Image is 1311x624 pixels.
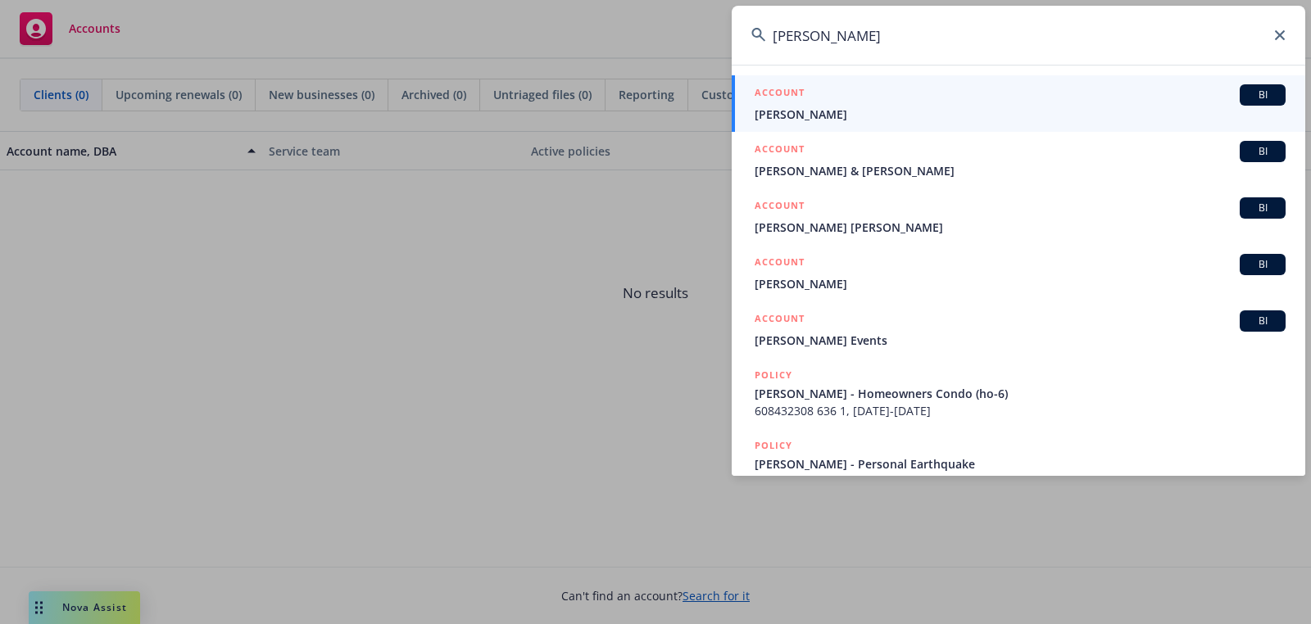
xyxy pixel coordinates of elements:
a: ACCOUNTBI[PERSON_NAME] & [PERSON_NAME] [732,132,1305,188]
h5: POLICY [755,367,792,383]
span: BI [1246,201,1279,215]
a: ACCOUNTBI[PERSON_NAME] Events [732,301,1305,358]
a: ACCOUNTBI[PERSON_NAME] [PERSON_NAME] [732,188,1305,245]
span: [PERSON_NAME] & [PERSON_NAME] [755,162,1286,179]
a: ACCOUNTBI[PERSON_NAME] [732,245,1305,301]
span: EQ00208923, [DATE]-[DATE] [755,473,1286,490]
span: [PERSON_NAME] - Personal Earthquake [755,455,1286,473]
span: BI [1246,257,1279,272]
span: [PERSON_NAME] [PERSON_NAME] [755,219,1286,236]
span: [PERSON_NAME] - Homeowners Condo (ho-6) [755,385,1286,402]
h5: ACCOUNT [755,84,805,104]
a: ACCOUNTBI[PERSON_NAME] [732,75,1305,132]
h5: POLICY [755,437,792,454]
a: POLICY[PERSON_NAME] - Personal EarthquakeEQ00208923, [DATE]-[DATE] [732,428,1305,499]
a: POLICY[PERSON_NAME] - Homeowners Condo (ho-6)608432308 636 1, [DATE]-[DATE] [732,358,1305,428]
h5: ACCOUNT [755,197,805,217]
span: [PERSON_NAME] Events [755,332,1286,349]
span: [PERSON_NAME] [755,106,1286,123]
span: BI [1246,88,1279,102]
span: BI [1246,314,1279,328]
h5: ACCOUNT [755,254,805,274]
span: 608432308 636 1, [DATE]-[DATE] [755,402,1286,419]
input: Search... [732,6,1305,65]
h5: ACCOUNT [755,141,805,161]
span: [PERSON_NAME] [755,275,1286,292]
h5: ACCOUNT [755,310,805,330]
span: BI [1246,144,1279,159]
